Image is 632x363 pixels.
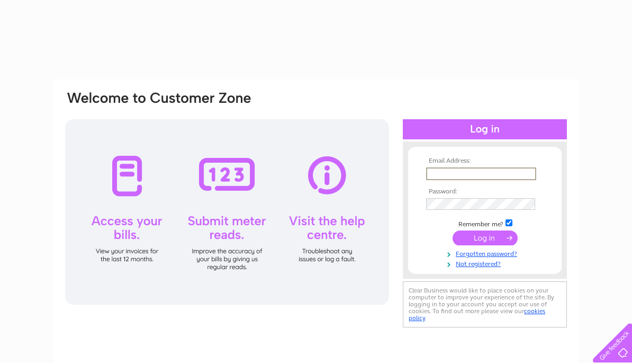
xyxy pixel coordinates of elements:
[423,157,546,165] th: Email Address:
[426,248,546,258] a: Forgotten password?
[423,188,546,196] th: Password:
[453,231,518,245] input: Submit
[426,258,546,268] a: Not registered?
[409,307,545,322] a: cookies policy
[423,218,546,228] td: Remember me?
[403,281,567,327] div: Clear Business would like to place cookies on your computer to improve your experience of the sit...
